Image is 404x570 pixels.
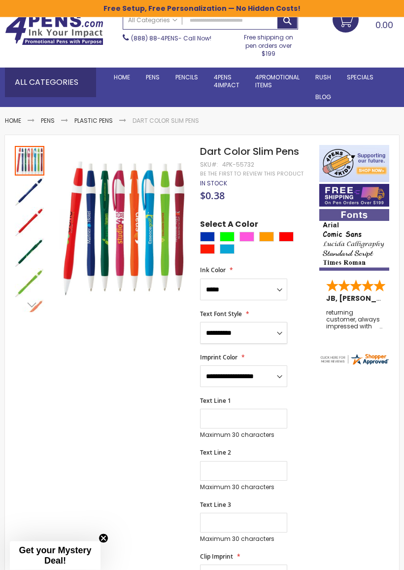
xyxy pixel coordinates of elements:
[200,431,287,439] p: Maximum 30 characters
[15,238,44,268] img: Dart Color Slim Pens
[15,176,45,207] div: Dart Color Slim Pens
[200,535,287,543] p: Maximum 30 characters
[131,35,211,43] span: - Call Now!
[200,219,258,233] span: Select A Color
[200,189,225,203] span: $0.38
[238,30,298,58] div: Free shipping on pen orders over $199
[133,117,199,125] li: Dart Color Slim Pens
[200,266,226,275] span: Ink Color
[200,501,231,509] span: Text Line 3
[200,171,303,178] a: Be the first to review this product
[5,14,103,46] img: 4Pens Custom Pens and Promotional Products
[319,210,389,271] img: font-personalization-examples
[99,534,108,543] button: Close teaser
[200,484,287,492] p: Maximum 30 characters
[239,232,254,242] div: Pink
[259,232,274,242] div: Orange
[41,117,55,125] a: Pens
[200,179,227,188] span: In stock
[106,68,138,88] a: Home
[214,73,239,90] span: 4Pens 4impact
[175,73,198,82] span: Pencils
[128,17,177,25] span: All Categories
[200,145,299,159] span: Dart Color Slim Pens
[333,7,399,32] a: 0.00 0
[279,232,294,242] div: Red
[200,449,231,457] span: Text Line 2
[319,145,389,182] img: 4pens 4 kids
[146,73,160,82] span: Pens
[200,310,242,319] span: Text Font Style
[10,541,101,570] div: Get your Mystery Deal!Close teaser
[220,232,235,242] div: Lime Green
[5,68,96,98] div: All Categories
[339,68,381,88] a: Specials
[206,68,247,96] a: 4Pens4impact
[307,88,339,107] a: Blog
[200,245,215,254] div: Bright Red
[375,19,393,32] span: 0.00
[319,184,389,208] img: Free shipping on orders over $199
[200,397,231,405] span: Text Line 1
[15,298,44,313] div: Next
[326,310,382,331] div: returning customer, always impressed with the quality of products and excelent service, will retu...
[200,232,215,242] div: Blue
[200,354,237,362] span: Imprint Color
[19,545,91,566] span: Get your Mystery Deal!
[247,68,307,96] a: 4PROMOTIONALITEMS
[138,68,168,88] a: Pens
[55,160,192,296] img: Dart Color Slim Pens
[5,117,21,125] a: Home
[326,294,404,304] span: JB, [PERSON_NAME]
[315,73,331,82] span: Rush
[200,180,227,188] div: Availability
[200,161,218,169] strong: SKU
[15,145,45,176] div: Dart Color Slim Pens
[168,68,206,88] a: Pencils
[255,73,300,90] span: 4PROMOTIONAL ITEMS
[200,553,233,561] span: Clip Imprint
[15,269,44,298] img: Dart Color Slim Pens
[315,93,331,102] span: Blog
[15,208,44,237] img: Dart Color Slim Pens
[15,207,45,237] div: Dart Color Slim Pens
[131,35,178,43] a: (888) 88-4PENS
[15,177,44,207] img: Dart Color Slim Pens
[15,237,45,268] div: Dart Color Slim Pens
[114,73,130,82] span: Home
[319,353,389,366] img: 4pens.com widget logo
[319,360,389,368] a: 4pens.com certificate URL
[123,12,182,29] a: All Categories
[74,117,113,125] a: Plastic Pens
[220,245,235,254] div: Turquoise
[347,73,373,82] span: Specials
[307,68,339,88] a: Rush
[222,161,254,169] div: 4pk-55732
[15,268,45,298] div: Dart Color Slim Pens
